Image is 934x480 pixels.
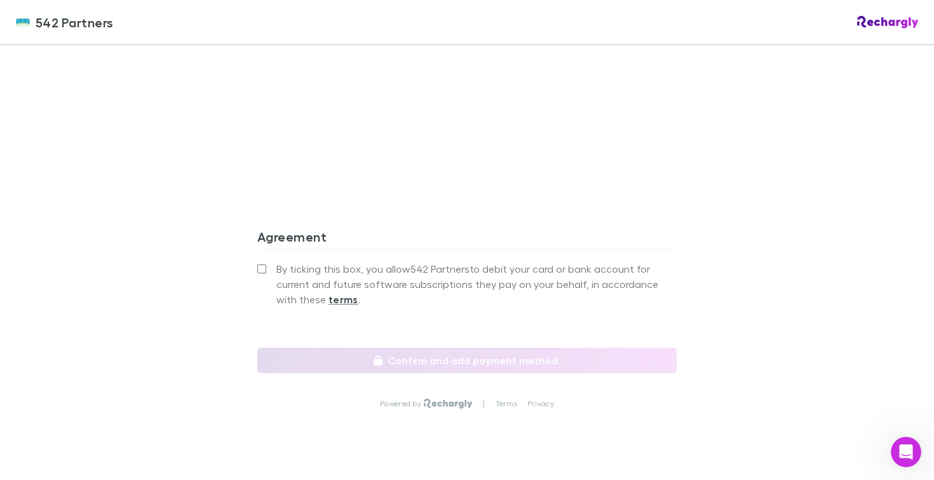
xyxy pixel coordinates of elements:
img: Rechargly Logo [424,399,473,409]
button: Confirm and add payment method [257,348,677,373]
img: Rechargly Logo [857,16,919,29]
a: Terms [496,399,517,409]
img: 542 Partners's Logo [15,15,30,30]
p: | [483,399,485,409]
iframe: Intercom live chat [891,437,921,467]
span: By ticking this box, you allow 542 Partners to debit your card or bank account for current and fu... [276,261,677,307]
h3: Agreement [257,229,677,249]
strong: terms [328,293,358,306]
p: Powered by [380,399,424,409]
a: Privacy [527,399,554,409]
span: 542 Partners [36,13,114,32]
